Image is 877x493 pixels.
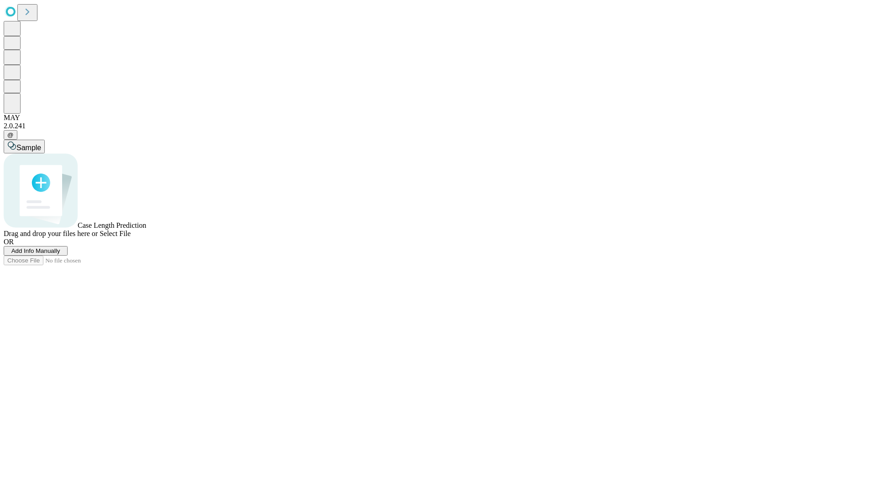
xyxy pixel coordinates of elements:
button: Add Info Manually [4,246,68,256]
span: Add Info Manually [11,247,60,254]
button: Sample [4,140,45,153]
div: 2.0.241 [4,122,873,130]
span: Case Length Prediction [78,221,146,229]
span: Select File [100,230,131,237]
span: Sample [16,144,41,152]
button: @ [4,130,17,140]
div: MAY [4,114,873,122]
span: @ [7,131,14,138]
span: OR [4,238,14,246]
span: Drag and drop your files here or [4,230,98,237]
